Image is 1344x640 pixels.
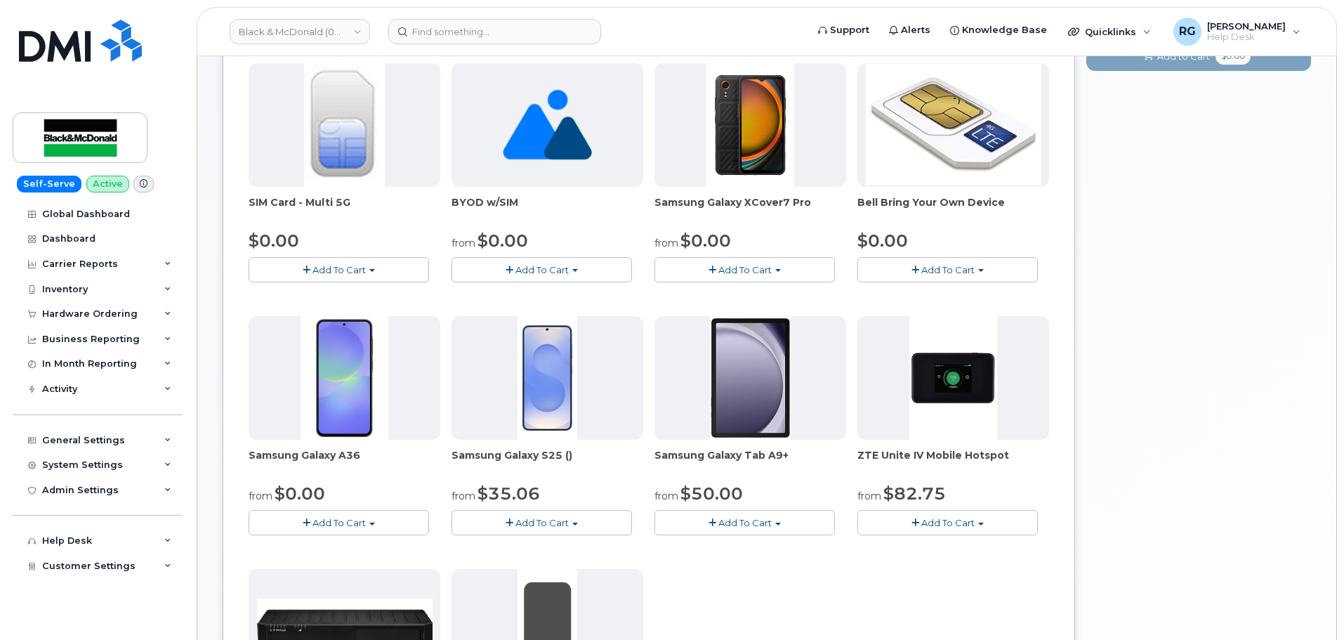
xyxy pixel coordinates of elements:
[477,230,528,251] span: $0.00
[883,483,946,504] span: $82.75
[1207,20,1286,32] span: [PERSON_NAME]
[857,230,908,251] span: $0.00
[808,16,879,44] a: Support
[452,448,643,476] div: Samsung Galaxy S25 ()
[921,517,975,528] span: Add To Cart
[452,510,632,535] button: Add To Cart
[940,16,1057,44] a: Knowledge Base
[312,517,366,528] span: Add To Cart
[249,230,299,251] span: $0.00
[452,490,475,502] small: from
[654,490,678,502] small: from
[901,23,930,37] span: Alerts
[857,448,1049,476] div: ZTE Unite IV Mobile Hotspot
[515,517,569,528] span: Add To Cart
[718,517,772,528] span: Add To Cart
[866,64,1041,185] img: phone23274.JPG
[312,264,366,275] span: Add To Cart
[718,264,772,275] span: Add To Cart
[1164,18,1310,46] div: Robert Graham
[230,19,370,44] a: Black & McDonald (0555654315)
[503,63,592,187] img: no_image_found-2caef05468ed5679b831cfe6fc140e25e0c280774317ffc20a367ab7fd17291e.png
[301,316,389,440] img: phone23886.JPG
[654,195,846,223] div: Samsung Galaxy XCover7 Pro
[249,490,272,502] small: from
[654,237,678,249] small: from
[654,257,835,282] button: Add To Cart
[830,23,869,37] span: Support
[452,257,632,282] button: Add To Cart
[879,16,940,44] a: Alerts
[515,264,569,275] span: Add To Cart
[275,483,325,504] span: $0.00
[1157,50,1210,63] span: Add to Cart
[1058,18,1161,46] div: Quicklinks
[1085,26,1136,37] span: Quicklinks
[654,448,846,476] div: Samsung Galaxy Tab A9+
[249,448,440,476] div: Samsung Galaxy A36
[909,316,998,440] img: phone23268.JPG
[857,510,1038,535] button: Add To Cart
[249,257,429,282] button: Add To Cart
[1179,23,1196,40] span: RG
[452,195,643,223] div: BYOD w/SIM
[706,63,795,187] img: phone23879.JPG
[477,483,540,504] span: $35.06
[249,510,429,535] button: Add To Cart
[518,316,578,440] img: phone23817.JPG
[388,19,601,44] input: Find something...
[1207,32,1286,43] span: Help Desk
[249,195,440,223] div: SIM Card - Multi 5G
[1215,48,1251,65] span: $0.00
[962,23,1047,37] span: Knowledge Base
[680,483,743,504] span: $50.00
[857,490,881,502] small: from
[857,257,1038,282] button: Add To Cart
[1086,42,1311,71] button: Add to Cart $0.00
[654,510,835,535] button: Add To Cart
[710,316,791,440] img: phone23884.JPG
[857,195,1049,223] div: Bell Bring Your Own Device
[680,230,731,251] span: $0.00
[304,63,384,187] img: 00D627D4-43E9-49B7-A367-2C99342E128C.jpg
[452,237,475,249] small: from
[921,264,975,275] span: Add To Cart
